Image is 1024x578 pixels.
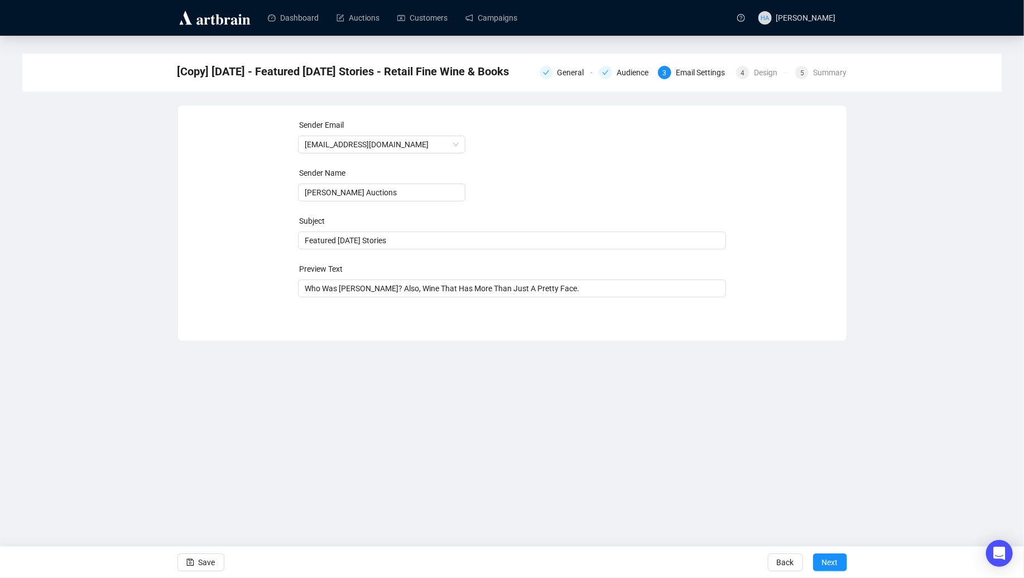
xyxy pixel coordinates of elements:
[177,553,224,571] button: Save
[986,540,1013,567] div: Open Intercom Messenger
[268,3,319,32] a: Dashboard
[737,14,745,22] span: question-circle
[813,553,847,571] button: Next
[465,3,517,32] a: Campaigns
[777,547,794,578] span: Back
[177,9,252,27] img: logo
[741,69,745,77] span: 4
[754,66,784,79] div: Design
[199,547,215,578] span: Save
[543,69,550,76] span: check
[299,215,727,227] div: Subject
[800,69,804,77] span: 5
[599,66,651,79] div: Audience
[602,69,609,76] span: check
[617,66,655,79] div: Audience
[186,558,194,566] span: save
[736,66,789,79] div: 4Design
[761,13,769,23] span: HA
[776,13,836,22] span: [PERSON_NAME]
[795,66,847,79] div: 5Summary
[299,168,345,177] label: Sender Name
[658,66,729,79] div: 3Email Settings
[822,547,838,578] span: Next
[299,121,344,129] label: Sender Email
[813,66,847,79] div: Summary
[663,69,667,77] span: 3
[177,62,509,80] span: [Copy] 9-13-2025 - Featured Saturday Stories - Retail Fine Wine & Books
[768,553,803,571] button: Back
[336,3,379,32] a: Auctions
[540,66,592,79] div: General
[305,136,459,153] span: info@lelandlittle.com
[299,263,727,275] div: Preview Text
[557,66,591,79] div: General
[676,66,732,79] div: Email Settings
[397,3,448,32] a: Customers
